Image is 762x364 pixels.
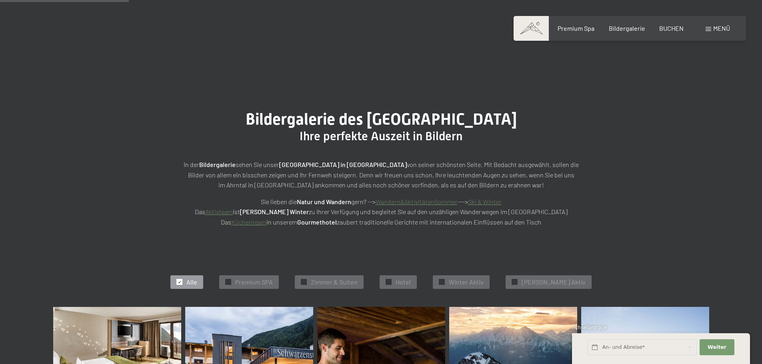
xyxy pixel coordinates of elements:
span: ✓ [513,279,516,285]
span: Alle [186,278,197,286]
a: Bildergalerie [609,24,645,32]
span: ✓ [178,279,181,285]
strong: Gourmethotel [297,218,337,226]
span: Ihre perfekte Auszeit in Bildern [300,129,462,143]
span: [PERSON_NAME] Aktiv [522,278,586,286]
span: ✓ [227,279,230,285]
strong: [GEOGRAPHIC_DATA] in [GEOGRAPHIC_DATA] [279,161,407,168]
a: Küchenteam [231,218,266,226]
strong: Natur und Wandern [297,198,351,205]
p: Sie lieben die gern? --> ---> Das ist zu Ihrer Verfügung und begleitet Sie auf den unzähligen Wan... [181,197,581,227]
span: Winter Aktiv [449,278,484,286]
span: Zimmer & Suiten [311,278,358,286]
a: Wandern&AktivitätenSommer [376,198,458,205]
a: Aktivteam [205,208,233,215]
strong: [PERSON_NAME] Winter [240,208,309,215]
span: Weiter [708,344,726,351]
button: Weiter [700,339,734,356]
span: Schnellanfrage [572,324,607,330]
a: BUCHEN [659,24,684,32]
span: ✓ [387,279,390,285]
a: Ski & Winter [468,198,502,205]
span: Bildergalerie des [GEOGRAPHIC_DATA] [246,110,517,129]
strong: Bildergalerie [199,161,236,168]
p: In der sehen Sie unser von seiner schönsten Seite. Mit Bedacht ausgewählt, sollen die Bilder von ... [181,159,581,190]
span: Hotel [396,278,411,286]
span: ✓ [440,279,444,285]
span: Menü [713,24,730,32]
a: Premium Spa [558,24,594,32]
span: Premium SPA [235,278,273,286]
span: ✓ [302,279,306,285]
